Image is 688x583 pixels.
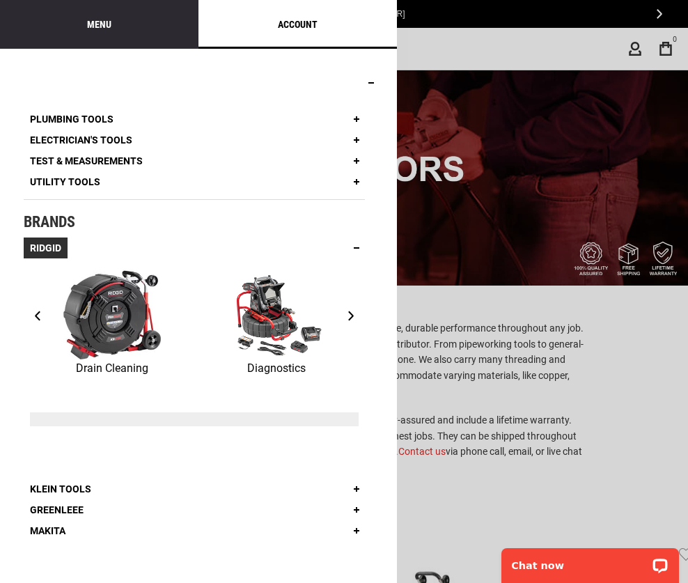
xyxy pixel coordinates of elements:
[24,214,365,231] h4: Brands
[24,479,97,499] a: Klein Tools
[194,269,359,378] a: Diagnostics
[30,484,91,494] span: Klein Tools
[30,114,114,124] span: Plumbing Tools
[24,238,68,258] a: Ridgid
[24,520,72,541] a: Makita
[30,359,194,378] p: Drain Cleaning
[24,130,139,150] a: Electrician's Tools
[30,505,84,515] span: Greenleee
[30,526,65,536] span: Makita
[24,499,90,520] a: Greenleee
[30,177,100,187] span: Utility Tools
[24,109,118,130] a: Plumbing Tools
[24,150,149,171] a: Test & Measurements
[278,17,318,31] a: Account
[194,359,359,378] p: Diagnostics
[17,72,121,98] a: Categories
[35,311,40,321] span: Previous
[30,243,61,253] span: Ridgid
[30,156,143,166] span: Test & Measurements
[24,77,115,94] span: Categories
[348,311,354,321] span: Next
[30,269,194,378] a: Drain Cleaning
[24,171,107,192] a: Utility Tools
[87,17,111,31] a: Menu
[492,539,688,583] iframe: LiveChat chat widget
[30,135,132,145] span: Electrician's Tools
